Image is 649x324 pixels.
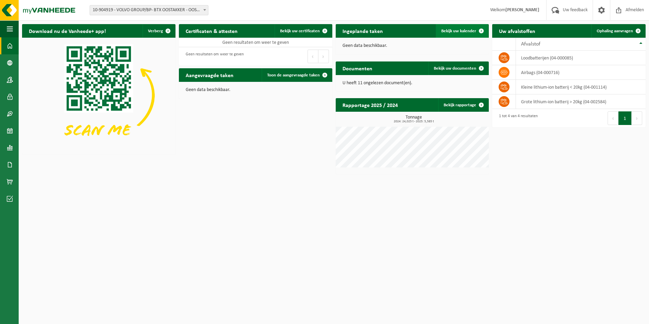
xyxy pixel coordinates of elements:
h2: Certificaten & attesten [179,24,244,37]
h2: Uw afvalstoffen [492,24,542,37]
button: Next [318,50,329,63]
a: Ophaling aanvragen [591,24,645,38]
h2: Documenten [336,61,379,75]
button: Next [632,111,642,125]
td: Geen resultaten om weer te geven [179,38,332,47]
p: Geen data beschikbaar. [342,43,482,48]
h2: Aangevraagde taken [179,68,240,82]
a: Bekijk uw documenten [428,61,488,75]
span: 10-904919 - VOLVO GROUP/BP- BTX OOSTAKKER - OOSTAKKER [90,5,208,15]
span: Bekijk uw kalender [441,29,476,33]
span: Bekijk uw certificaten [280,29,320,33]
img: Download de VHEPlus App [22,38,175,153]
h2: Download nu de Vanheede+ app! [22,24,113,37]
span: 10-904919 - VOLVO GROUP/BP- BTX OOSTAKKER - OOSTAKKER [90,5,208,15]
button: 1 [618,111,632,125]
td: kleine lithium-ion batterij < 20kg (04-001114) [516,80,646,94]
span: Verberg [148,29,163,33]
span: Toon de aangevraagde taken [267,73,320,77]
button: Previous [308,50,318,63]
button: Previous [608,111,618,125]
span: Bekijk uw documenten [434,66,476,71]
span: Ophaling aanvragen [597,29,633,33]
span: Afvalstof [521,41,540,47]
a: Bekijk rapportage [438,98,488,112]
div: 1 tot 4 van 4 resultaten [496,111,538,126]
td: grote lithium-ion batterij > 20kg (04-002584) [516,94,646,109]
h2: Ingeplande taken [336,24,390,37]
a: Bekijk uw kalender [436,24,488,38]
h2: Rapportage 2025 / 2024 [336,98,405,111]
button: Verberg [143,24,175,38]
p: Geen data beschikbaar. [186,88,326,92]
a: Toon de aangevraagde taken [262,68,332,82]
td: airbags (04-000716) [516,65,646,80]
strong: [PERSON_NAME] [505,7,539,13]
div: Geen resultaten om weer te geven [182,49,244,64]
span: 2024: 24,025 t - 2025: 5,585 t [339,120,489,123]
a: Bekijk uw certificaten [275,24,332,38]
td: loodbatterijen (04-000085) [516,51,646,65]
h3: Tonnage [339,115,489,123]
p: U heeft 11 ongelezen document(en). [342,81,482,86]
